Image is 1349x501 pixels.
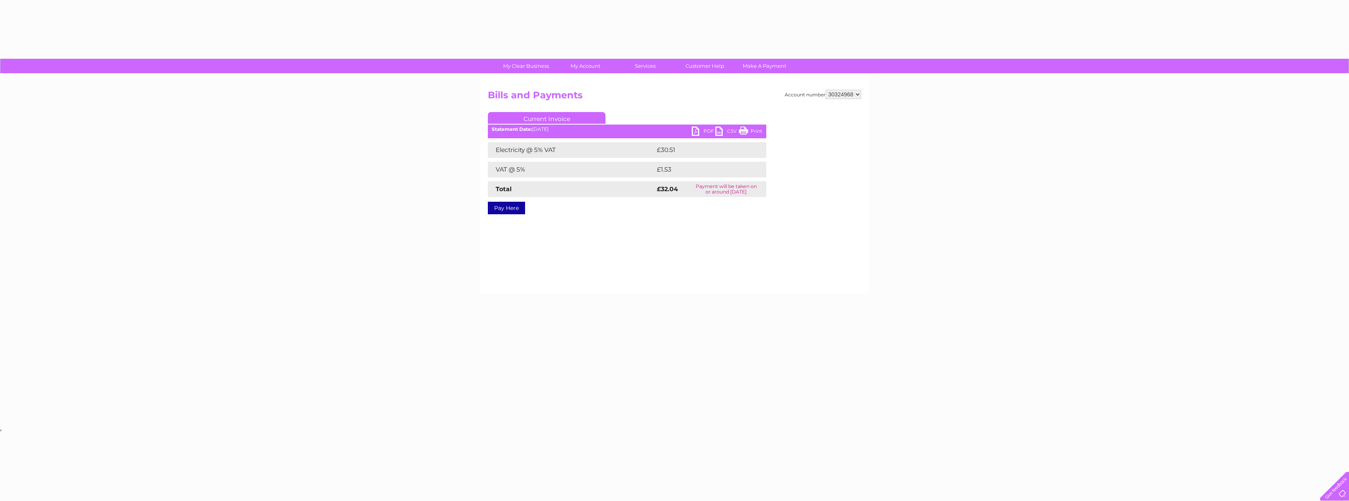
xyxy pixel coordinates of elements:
[655,142,750,158] td: £30.51
[686,181,766,197] td: Payment will be taken on or around [DATE]
[494,59,558,73] a: My Clear Business
[488,142,655,158] td: Electricity @ 5% VAT
[732,59,797,73] a: Make A Payment
[488,202,525,214] a: Pay Here
[785,90,861,99] div: Account number
[488,90,861,105] h2: Bills and Payments
[613,59,678,73] a: Services
[673,59,737,73] a: Customer Help
[488,127,766,132] div: [DATE]
[655,162,747,177] td: £1.53
[496,185,512,193] strong: Total
[715,127,739,138] a: CSV
[488,112,605,124] a: Current Invoice
[739,127,762,138] a: Print
[553,59,618,73] a: My Account
[692,127,715,138] a: PDF
[492,126,532,132] b: Statement Date:
[657,185,678,193] strong: £32.04
[488,162,655,177] td: VAT @ 5%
